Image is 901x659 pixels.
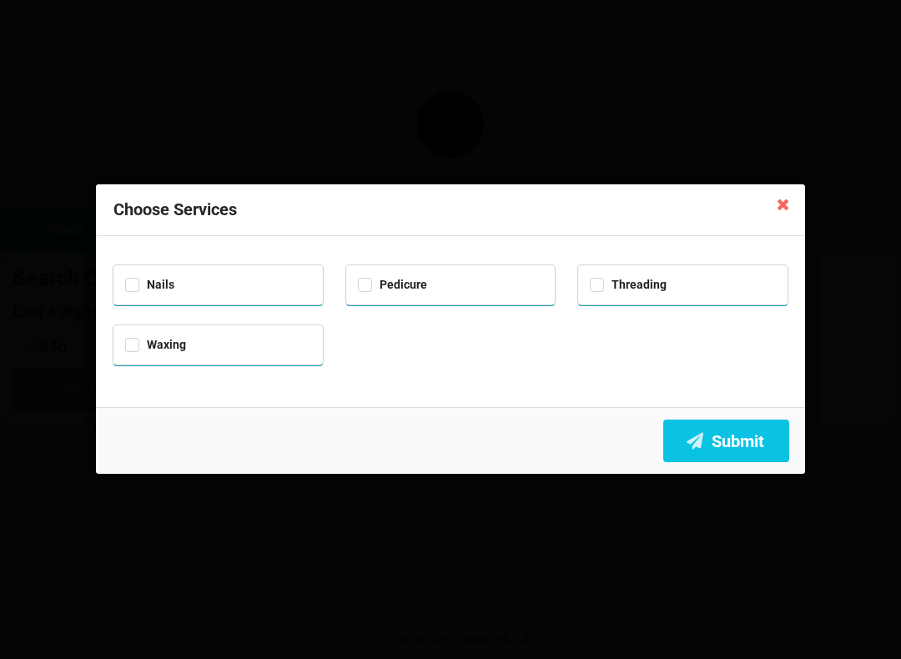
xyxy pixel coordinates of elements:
[125,338,186,352] label: Waxing
[663,420,789,462] button: Submit
[358,278,427,292] label: Pedicure
[125,278,174,292] label: Nails
[590,278,667,292] label: Threading
[96,184,805,236] div: Choose Services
